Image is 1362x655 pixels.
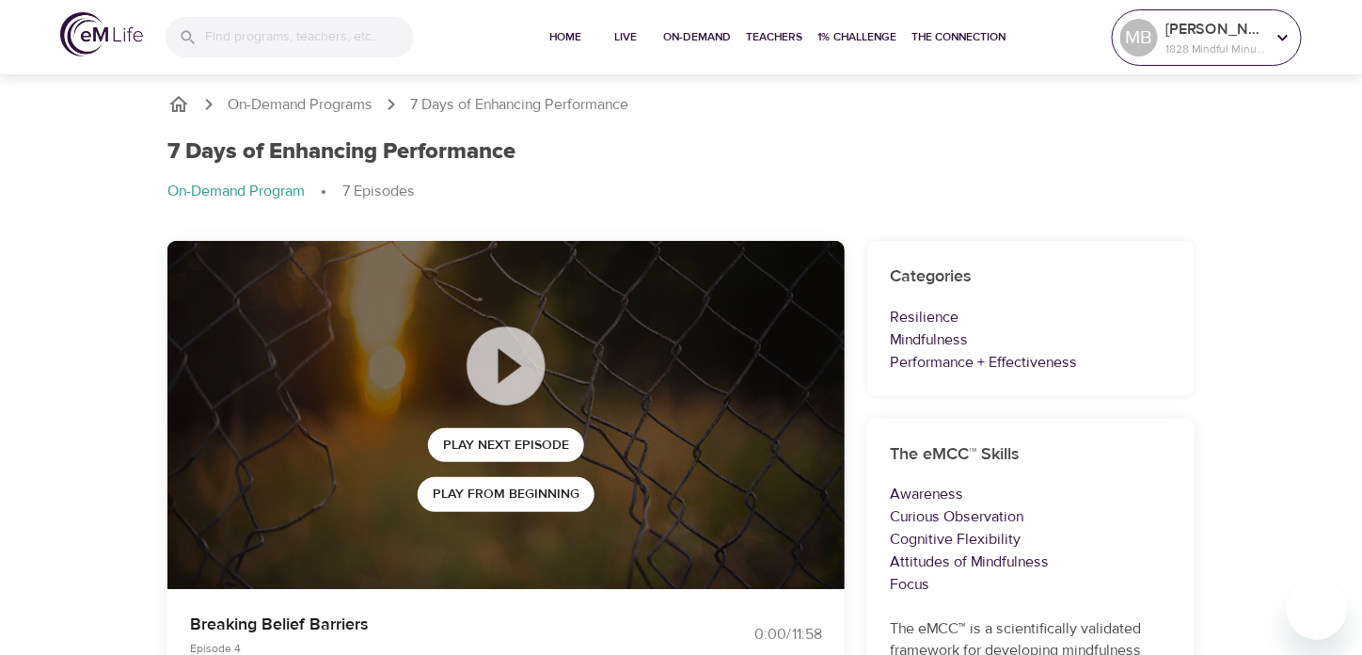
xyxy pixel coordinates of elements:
[342,181,415,202] p: 7 Episodes
[890,306,1172,328] p: Resilience
[663,27,731,47] span: On-Demand
[443,434,569,457] span: Play Next Episode
[911,27,1006,47] span: The Connection
[1120,19,1158,56] div: MB
[890,264,1172,291] h6: Categories
[746,27,802,47] span: Teachers
[410,94,628,116] p: 7 Days of Enhancing Performance
[167,181,305,202] p: On-Demand Program
[1165,18,1265,40] p: [PERSON_NAME]
[167,138,515,166] h1: 7 Days of Enhancing Performance
[228,94,372,116] a: On-Demand Programs
[1287,580,1347,640] iframe: Button to launch messaging window
[543,27,588,47] span: Home
[890,351,1172,374] p: Performance + Effectiveness
[205,17,414,57] input: Find programs, teachers, etc...
[167,93,1195,116] nav: breadcrumb
[890,505,1172,528] p: Curious Observation
[890,328,1172,351] p: Mindfulness
[890,483,1172,505] p: Awareness
[428,428,584,463] button: Play Next Episode
[1165,40,1265,57] p: 1828 Mindful Minutes
[890,551,1172,573] p: Attitudes of Mindfulness
[817,27,896,47] span: 1% Challenge
[890,441,1172,469] h6: The eMCC™ Skills
[890,573,1172,596] p: Focus
[890,528,1172,551] p: Cognitive Flexibility
[167,181,1195,203] nav: breadcrumb
[603,27,648,47] span: Live
[418,477,594,512] button: Play from beginning
[681,624,822,646] div: 0:00 / 11:58
[433,483,579,506] span: Play from beginning
[190,612,658,637] p: Breaking Belief Barriers
[60,12,143,56] img: logo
